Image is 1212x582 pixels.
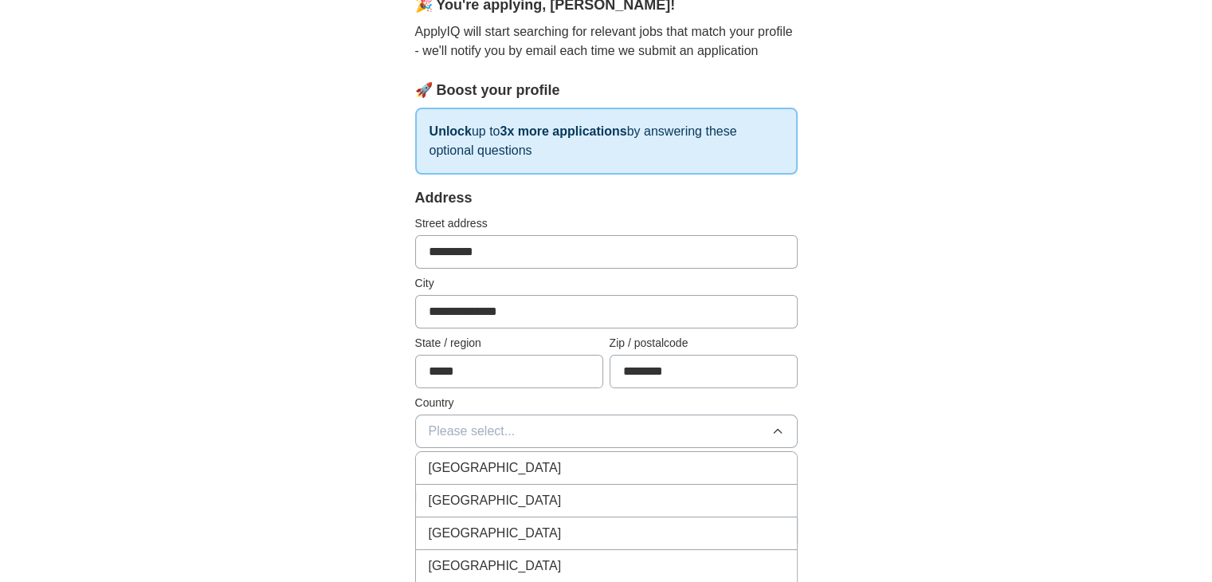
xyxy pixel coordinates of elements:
label: Street address [415,215,798,232]
span: [GEOGRAPHIC_DATA] [429,458,562,478]
strong: Unlock [429,124,472,138]
label: Zip / postalcode [610,335,798,352]
button: Please select... [415,415,798,448]
span: [GEOGRAPHIC_DATA] [429,556,562,576]
span: Please select... [429,422,516,441]
strong: 3x more applications [500,124,626,138]
div: Address [415,187,798,209]
label: State / region [415,335,603,352]
p: ApplyIQ will start searching for relevant jobs that match your profile - we'll notify you by emai... [415,22,798,61]
label: Country [415,395,798,411]
span: [GEOGRAPHIC_DATA] [429,491,562,510]
div: 🚀 Boost your profile [415,80,798,101]
p: up to by answering these optional questions [415,108,798,175]
span: [GEOGRAPHIC_DATA] [429,524,562,543]
label: City [415,275,798,292]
